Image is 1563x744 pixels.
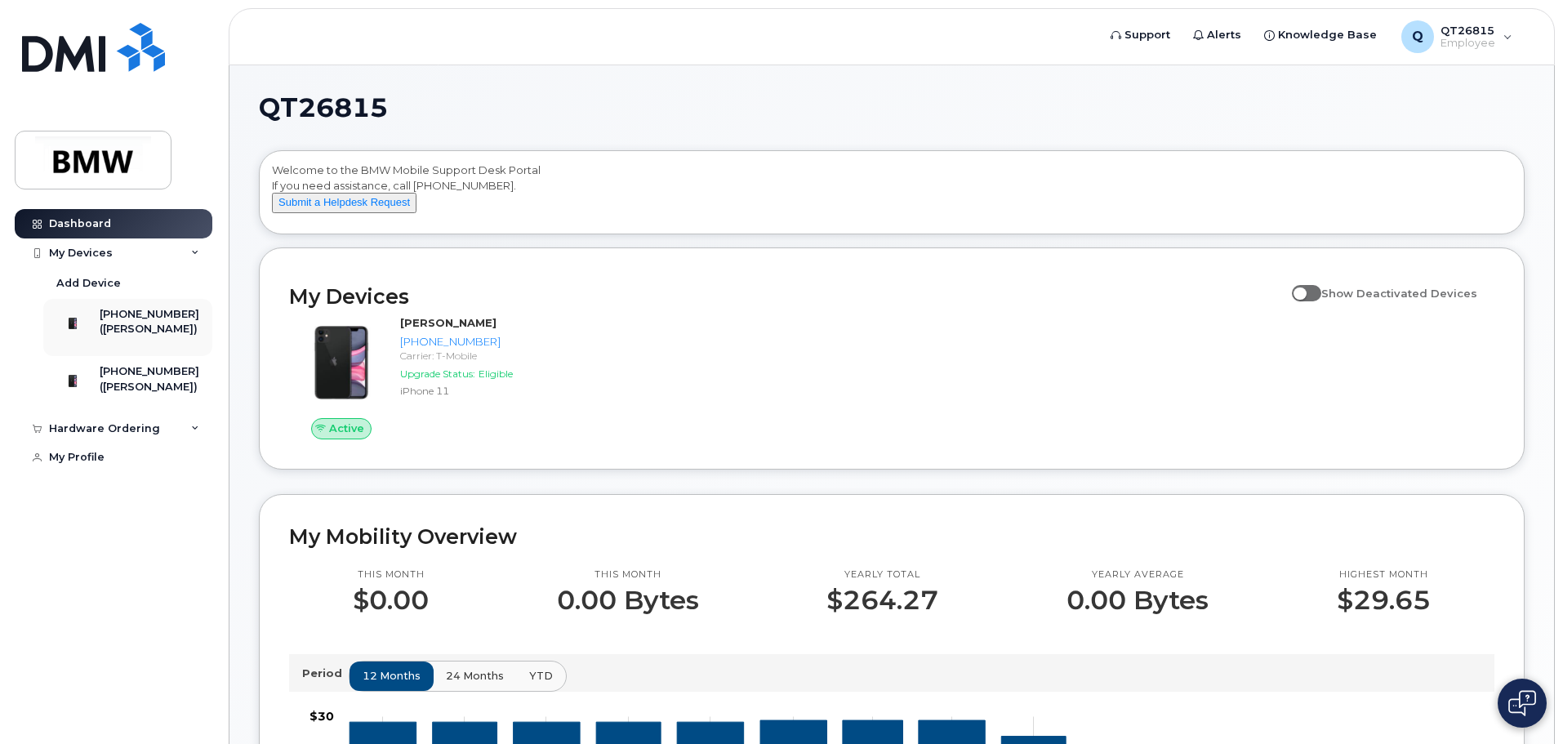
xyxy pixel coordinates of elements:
p: Yearly average [1066,568,1209,581]
p: $29.65 [1337,586,1431,615]
p: $0.00 [353,586,429,615]
h2: My Devices [289,284,1284,309]
span: Active [329,421,364,436]
div: Carrier: T-Mobile [400,349,569,363]
p: Yearly total [826,568,938,581]
p: Highest month [1337,568,1431,581]
img: Open chat [1508,690,1536,716]
p: Period [302,666,349,681]
span: Eligible [479,368,513,380]
span: 24 months [446,668,504,684]
p: This month [557,568,699,581]
img: iPhone_11.jpg [302,323,381,402]
button: Submit a Helpdesk Request [272,193,416,213]
p: $264.27 [826,586,938,615]
input: Show Deactivated Devices [1292,278,1305,291]
a: Submit a Helpdesk Request [272,195,416,208]
div: iPhone 11 [400,384,569,398]
strong: [PERSON_NAME] [400,316,497,329]
div: Welcome to the BMW Mobile Support Desk Portal If you need assistance, call [PHONE_NUMBER]. [272,163,1512,228]
span: QT26815 [259,96,388,120]
span: YTD [529,668,553,684]
p: This month [353,568,429,581]
tspan: $30 [309,709,334,724]
h2: My Mobility Overview [289,524,1494,549]
div: [PHONE_NUMBER] [400,334,569,350]
p: 0.00 Bytes [1066,586,1209,615]
span: Upgrade Status: [400,368,475,380]
span: Show Deactivated Devices [1321,287,1477,300]
p: 0.00 Bytes [557,586,699,615]
a: Active[PERSON_NAME][PHONE_NUMBER]Carrier: T-MobileUpgrade Status:EligibleiPhone 11 [289,315,576,439]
